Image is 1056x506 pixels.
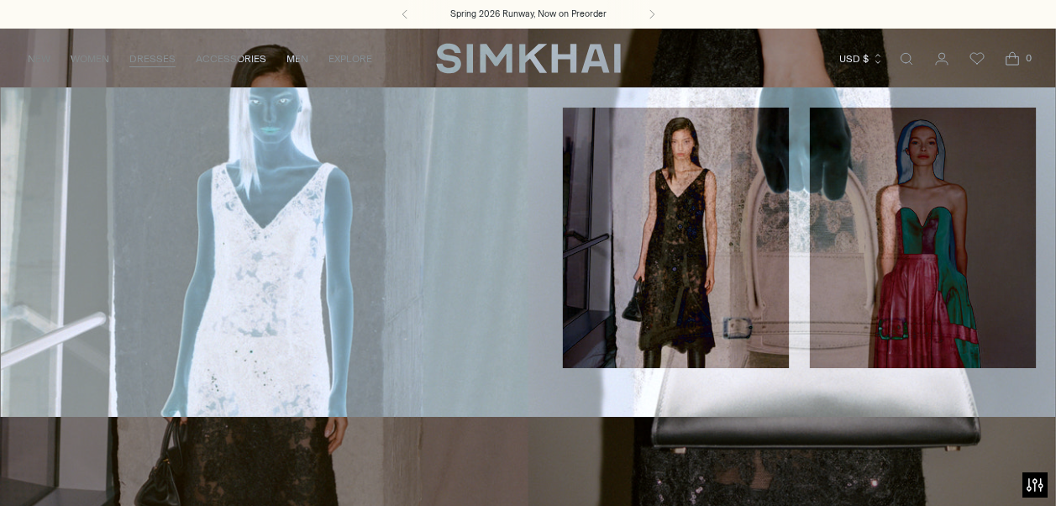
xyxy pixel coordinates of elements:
a: Wishlist [960,42,994,76]
button: USD $ [839,40,884,77]
a: Spring 2026 Runway, Now on Preorder [450,8,607,21]
a: Go to the account page [925,42,959,76]
a: NEW [28,40,50,77]
a: SIMKHAI [436,42,621,75]
a: Open search modal [890,42,923,76]
a: Open cart modal [996,42,1029,76]
span: 0 [1021,50,1036,66]
a: MEN [286,40,308,77]
a: EXPLORE [328,40,372,77]
a: ACCESSORIES [196,40,266,77]
a: DRESSES [129,40,176,77]
a: WOMEN [71,40,109,77]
